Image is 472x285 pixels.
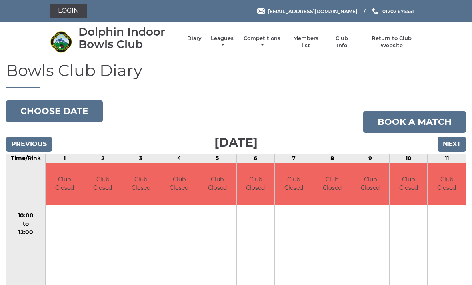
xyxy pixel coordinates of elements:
input: Previous [6,137,52,152]
h1: Bowls Club Diary [6,62,466,88]
td: 5 [198,154,237,163]
a: Phone us 01202 675551 [371,8,414,15]
a: Return to Club Website [362,35,422,49]
div: Dolphin Indoor Bowls Club [78,26,179,50]
img: Phone us [372,8,378,14]
a: Leagues [210,35,235,49]
a: Diary [187,35,202,42]
a: Login [50,4,87,18]
td: Club Closed [351,163,389,205]
span: 01202 675551 [382,8,414,14]
a: Competitions [243,35,281,49]
a: Book a match [363,111,466,133]
td: 2 [84,154,122,163]
td: Club Closed [237,163,275,205]
td: Club Closed [275,163,313,205]
td: 1 [46,154,84,163]
td: 7 [275,154,313,163]
span: [EMAIL_ADDRESS][DOMAIN_NAME] [268,8,357,14]
td: Club Closed [390,163,428,205]
a: Email [EMAIL_ADDRESS][DOMAIN_NAME] [257,8,357,15]
img: Email [257,8,265,14]
td: 4 [160,154,198,163]
td: Club Closed [122,163,160,205]
a: Members list [289,35,322,49]
td: Club Closed [428,163,466,205]
a: Club Info [330,35,354,49]
td: Time/Rink [6,154,46,163]
input: Next [438,137,466,152]
td: 11 [428,154,466,163]
td: Club Closed [198,163,236,205]
td: 9 [351,154,390,163]
td: Club Closed [313,163,351,205]
img: Dolphin Indoor Bowls Club [50,31,72,53]
td: 6 [236,154,275,163]
td: 8 [313,154,351,163]
td: 10 [389,154,428,163]
button: Choose date [6,100,103,122]
td: Club Closed [84,163,122,205]
td: Club Closed [160,163,198,205]
td: 3 [122,154,160,163]
td: Club Closed [46,163,84,205]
